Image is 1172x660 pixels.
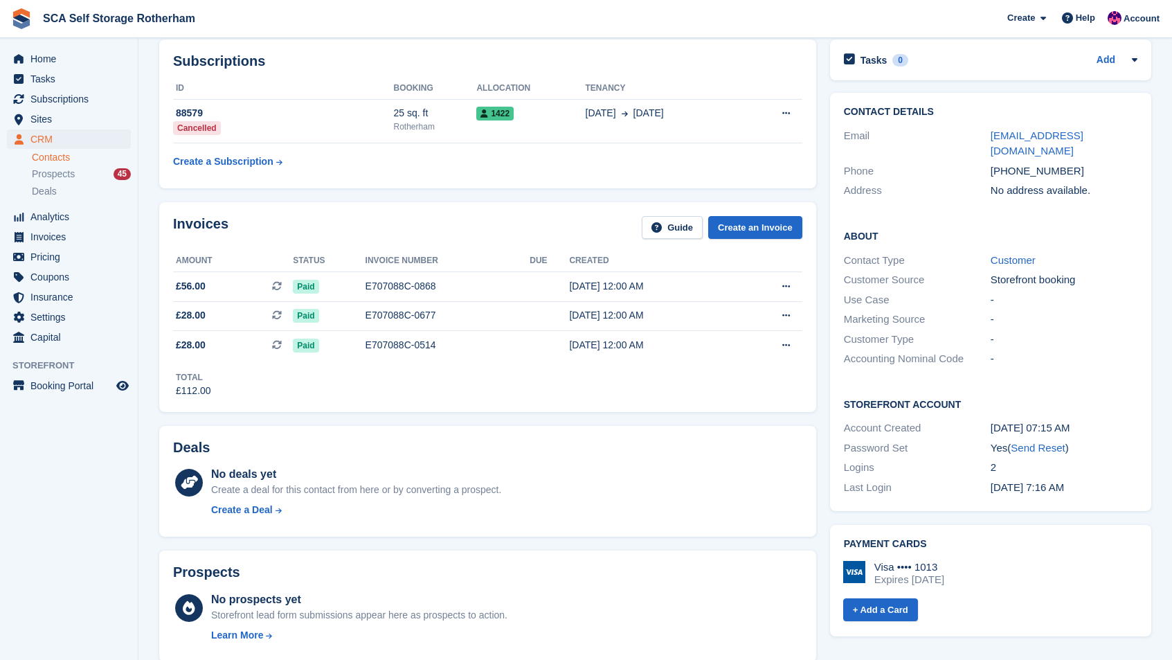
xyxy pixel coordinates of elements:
a: Customer [991,254,1036,266]
img: stora-icon-8386f47178a22dfd0bd8f6a31ec36ba5ce8667c1dd55bd0f319d3a0aa187defe.svg [11,8,32,29]
img: Visa Logo [843,561,865,583]
div: - [991,332,1137,348]
span: £28.00 [176,338,206,353]
span: [DATE] [633,106,664,121]
a: menu [7,89,131,109]
div: Create a Deal [211,503,273,517]
span: [DATE] [586,106,616,121]
th: Due [530,250,569,272]
a: [EMAIL_ADDRESS][DOMAIN_NAME] [991,130,1083,157]
div: Password Set [844,440,991,456]
div: - [991,351,1137,367]
a: menu [7,328,131,347]
div: [DATE] 12:00 AM [569,279,737,294]
div: 88579 [173,106,394,121]
a: menu [7,247,131,267]
div: 45 [114,168,131,180]
div: Yes [991,440,1137,456]
a: + Add a Card [843,598,918,621]
a: menu [7,69,131,89]
div: Account Created [844,420,991,436]
span: 1422 [476,107,514,121]
span: Capital [30,328,114,347]
div: Learn More [211,628,263,643]
th: Amount [173,250,293,272]
h2: Tasks [860,54,887,66]
span: Settings [30,307,114,327]
h2: About [844,229,1137,242]
a: menu [7,207,131,226]
span: Help [1076,11,1095,25]
div: [DATE] 12:00 AM [569,338,737,353]
div: E707088C-0868 [366,279,530,294]
span: Booking Portal [30,376,114,395]
div: - [991,312,1137,328]
span: ( ) [1007,442,1068,454]
time: 2025-06-01 06:16:09 UTC [991,481,1064,493]
span: Insurance [30,287,114,307]
th: Status [293,250,365,272]
span: Pricing [30,247,114,267]
a: Preview store [114,377,131,394]
a: menu [7,287,131,307]
span: Create [1007,11,1035,25]
div: Accounting Nominal Code [844,351,991,367]
h2: Prospects [173,564,240,580]
div: Storefront lead form submissions appear here as prospects to action. [211,608,507,623]
span: Invoices [30,227,114,247]
span: Sites [30,109,114,129]
div: [PHONE_NUMBER] [991,163,1137,179]
div: [DATE] 12:00 AM [569,308,737,323]
a: Guide [642,216,703,239]
a: SCA Self Storage Rotherham [37,7,201,30]
a: menu [7,130,131,149]
div: [DATE] 07:15 AM [991,420,1137,436]
div: - [991,292,1137,308]
div: Total [176,371,211,384]
div: E707088C-0514 [366,338,530,353]
img: Sam Chapman [1108,11,1121,25]
div: Rotherham [394,121,477,133]
th: Invoice number [366,250,530,272]
h2: Payment cards [844,539,1137,550]
div: Customer Source [844,272,991,288]
a: menu [7,267,131,287]
div: 0 [892,54,908,66]
th: Created [569,250,737,272]
span: £56.00 [176,279,206,294]
span: Subscriptions [30,89,114,109]
a: Send Reset [1011,442,1065,454]
a: menu [7,109,131,129]
div: Create a deal for this contact from here or by converting a prospect. [211,483,501,497]
div: No address available. [991,183,1137,199]
span: Paid [293,280,318,294]
span: Home [30,49,114,69]
th: ID [173,78,394,100]
div: Visa •••• 1013 [874,561,944,573]
span: Storefront [12,359,138,373]
span: Analytics [30,207,114,226]
div: Address [844,183,991,199]
div: 25 sq. ft [394,106,477,121]
h2: Contact Details [844,107,1137,118]
th: Tenancy [586,78,744,100]
div: Logins [844,460,991,476]
div: £112.00 [176,384,211,398]
div: Create a Subscription [173,154,273,169]
span: Tasks [30,69,114,89]
div: Phone [844,163,991,179]
a: Add [1097,53,1115,69]
h2: Storefront Account [844,397,1137,411]
a: menu [7,376,131,395]
div: Contact Type [844,253,991,269]
div: E707088C-0677 [366,308,530,323]
div: Last Login [844,480,991,496]
a: Create an Invoice [708,216,802,239]
h2: Invoices [173,216,228,239]
span: Account [1124,12,1160,26]
span: Coupons [30,267,114,287]
div: Storefront booking [991,272,1137,288]
a: menu [7,307,131,327]
a: menu [7,49,131,69]
a: Learn More [211,628,507,643]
